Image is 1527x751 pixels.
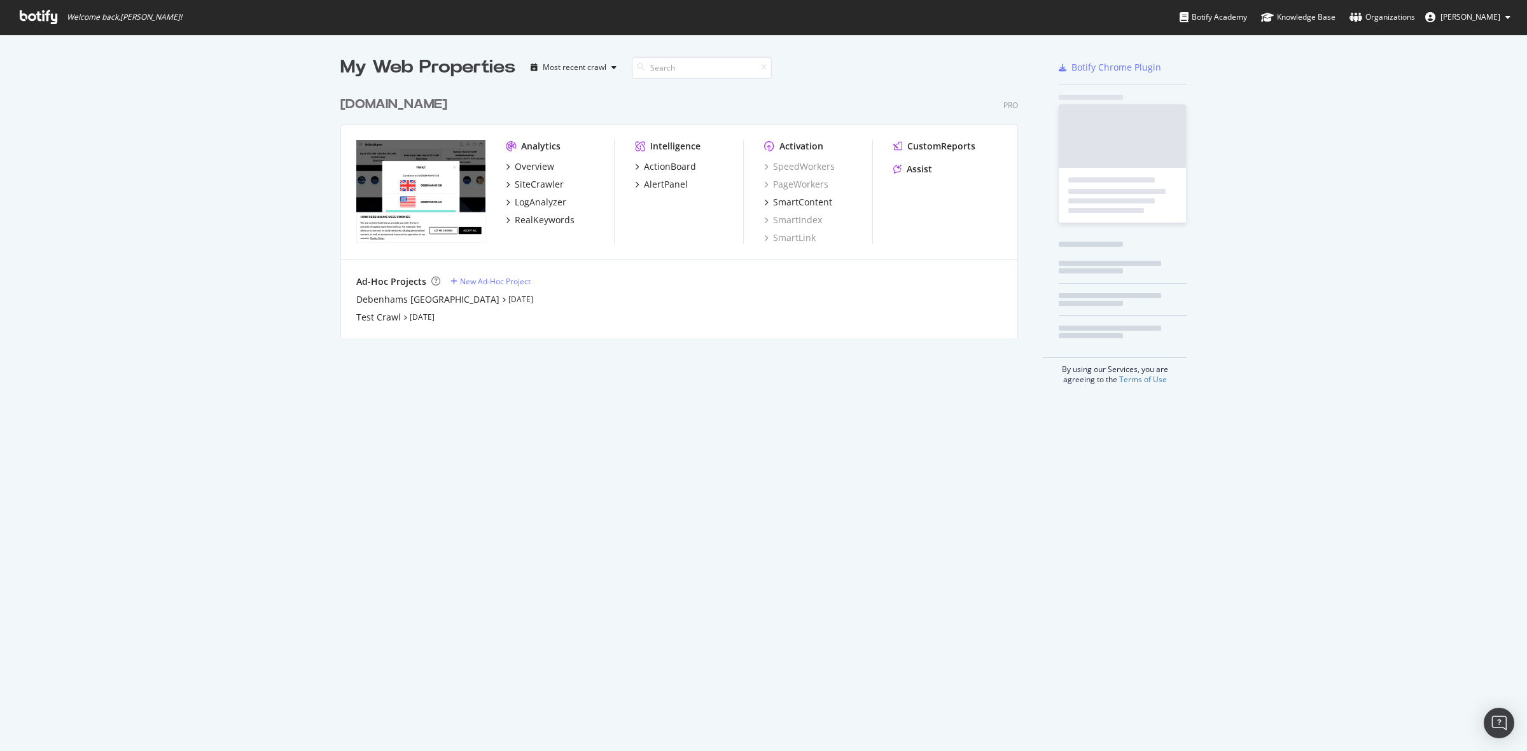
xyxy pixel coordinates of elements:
div: Analytics [521,140,561,153]
span: Welcome back, [PERSON_NAME] ! [67,12,182,22]
a: SiteCrawler [506,178,564,191]
img: debenhams.com [356,140,485,243]
div: SmartContent [773,196,832,209]
a: PageWorkers [764,178,828,191]
div: SiteCrawler [515,178,564,191]
a: [DOMAIN_NAME] [340,95,452,114]
div: My Web Properties [340,55,515,80]
button: Most recent crawl [526,57,622,78]
div: Ad-Hoc Projects [356,275,426,288]
a: AlertPanel [635,178,688,191]
a: Assist [893,163,932,176]
a: ActionBoard [635,160,696,173]
a: SmartLink [764,231,816,244]
div: AlertPanel [644,178,688,191]
div: By using our Services, you are agreeing to the [1043,357,1187,385]
div: Pro [1003,100,1018,111]
div: Most recent crawl [543,64,606,71]
a: [DATE] [410,312,435,322]
div: grid [340,80,1028,338]
input: Search [632,57,772,79]
div: Intelligence [650,140,701,153]
div: ActionBoard [644,160,696,173]
a: New Ad-Hoc Project [450,276,531,287]
div: CustomReports [907,140,975,153]
a: SpeedWorkers [764,160,835,173]
div: Knowledge Base [1261,11,1335,24]
div: Open Intercom Messenger [1484,708,1514,738]
div: LogAnalyzer [515,196,566,209]
div: Activation [779,140,823,153]
a: Overview [506,160,554,173]
a: LogAnalyzer [506,196,566,209]
div: New Ad-Hoc Project [460,276,531,287]
a: SmartIndex [764,214,822,226]
div: Botify Chrome Plugin [1071,61,1161,74]
a: RealKeywords [506,214,575,226]
a: Terms of Use [1119,374,1167,385]
a: [DATE] [508,294,533,305]
a: Test Crawl [356,311,401,324]
div: Assist [907,163,932,176]
div: Overview [515,160,554,173]
a: Debenhams [GEOGRAPHIC_DATA] [356,293,499,306]
div: [DOMAIN_NAME] [340,95,447,114]
a: CustomReports [893,140,975,153]
a: SmartContent [764,196,832,209]
a: Botify Chrome Plugin [1059,61,1161,74]
div: Botify Academy [1180,11,1247,24]
button: [PERSON_NAME] [1415,7,1521,27]
div: Organizations [1349,11,1415,24]
span: Zubair Kakuji [1440,11,1500,22]
div: RealKeywords [515,214,575,226]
